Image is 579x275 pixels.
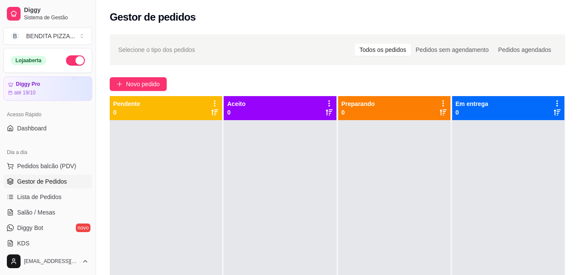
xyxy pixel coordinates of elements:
[3,159,92,173] button: Pedidos balcão (PDV)
[456,100,488,108] p: Em entrega
[11,32,19,40] span: B
[16,81,40,88] article: Diggy Pro
[3,236,92,250] a: KDS
[3,221,92,235] a: Diggy Botnovo
[342,108,375,117] p: 0
[11,56,46,65] div: Loja aberta
[3,175,92,188] a: Gestor de Pedidos
[126,79,160,89] span: Novo pedido
[110,77,167,91] button: Novo pedido
[17,124,47,133] span: Dashboard
[3,190,92,204] a: Lista de Pedidos
[113,108,140,117] p: 0
[456,108,488,117] p: 0
[493,44,556,56] div: Pedidos agendados
[3,76,92,101] a: Diggy Proaté 19/10
[24,14,89,21] span: Sistema de Gestão
[3,121,92,135] a: Dashboard
[411,44,493,56] div: Pedidos sem agendamento
[3,251,92,272] button: [EMAIL_ADDRESS][DOMAIN_NAME]
[17,239,30,248] span: KDS
[24,258,78,265] span: [EMAIL_ADDRESS][DOMAIN_NAME]
[3,108,92,121] div: Acesso Rápido
[14,89,36,96] article: até 19/10
[26,32,75,40] div: BENDITA PIZZA ...
[113,100,140,108] p: Pendente
[3,145,92,159] div: Dia a dia
[17,224,43,232] span: Diggy Bot
[110,10,196,24] h2: Gestor de pedidos
[17,208,55,217] span: Salão / Mesas
[227,100,246,108] p: Aceito
[66,55,85,66] button: Alterar Status
[17,193,62,201] span: Lista de Pedidos
[24,6,89,14] span: Diggy
[17,162,76,170] span: Pedidos balcão (PDV)
[227,108,246,117] p: 0
[17,177,67,186] span: Gestor de Pedidos
[3,3,92,24] a: DiggySistema de Gestão
[3,27,92,45] button: Select a team
[3,205,92,219] a: Salão / Mesas
[342,100,375,108] p: Preparando
[117,81,123,87] span: plus
[118,45,195,54] span: Selecione o tipo dos pedidos
[355,44,411,56] div: Todos os pedidos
